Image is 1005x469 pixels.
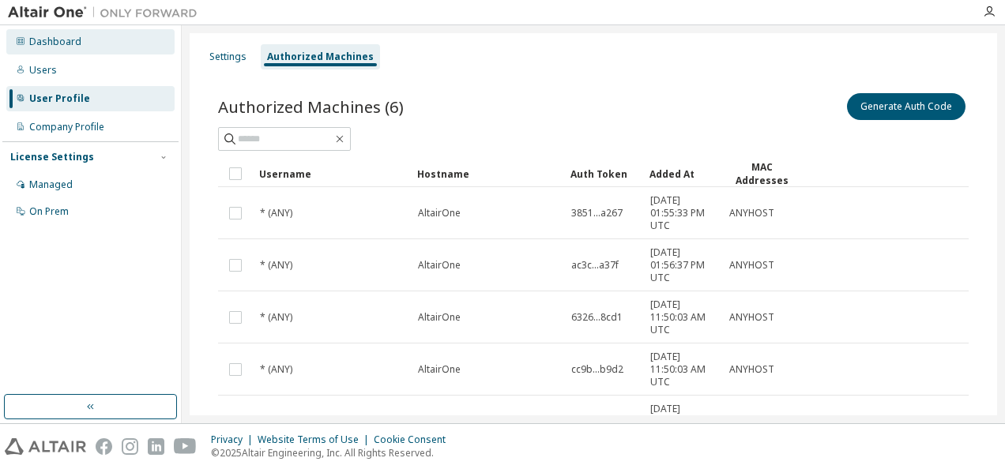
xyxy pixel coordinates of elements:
[650,298,715,336] span: [DATE] 11:50:03 AM UTC
[650,246,715,284] span: [DATE] 01:56:37 PM UTC
[29,92,90,105] div: User Profile
[260,311,292,324] span: * (ANY)
[258,433,374,446] div: Website Terms of Use
[209,51,247,63] div: Settings
[260,259,292,272] span: * (ANY)
[5,438,86,455] img: altair_logo.svg
[650,403,715,441] span: [DATE] 11:50:04 AM UTC
[729,207,774,219] span: ANYHOST
[260,363,292,376] span: * (ANY)
[650,351,715,388] span: [DATE] 11:50:03 AM UTC
[10,151,94,163] div: License Settings
[571,259,619,272] span: ac3c...a37f
[650,194,715,232] span: [DATE] 01:55:33 PM UTC
[729,259,774,272] span: ANYHOST
[571,363,623,376] span: cc9b...b9d2
[29,205,69,218] div: On Prem
[260,207,292,219] span: * (ANY)
[418,311,461,324] span: AltairOne
[847,93,965,120] button: Generate Auth Code
[218,96,404,118] span: Authorized Machines (6)
[96,438,112,455] img: facebook.svg
[374,433,455,446] div: Cookie Consent
[259,161,405,186] div: Username
[29,36,81,48] div: Dashboard
[570,161,637,186] div: Auth Token
[418,259,461,272] span: AltairOne
[29,178,73,191] div: Managed
[267,51,374,63] div: Authorized Machines
[418,207,461,219] span: AltairOne
[174,438,197,455] img: youtube.svg
[571,311,623,324] span: 6326...8cd1
[649,161,716,186] div: Added At
[29,121,104,133] div: Company Profile
[417,161,558,186] div: Hostname
[418,363,461,376] span: AltairOne
[729,311,774,324] span: ANYHOST
[211,446,455,460] p: © 2025 Altair Engineering, Inc. All Rights Reserved.
[211,433,258,446] div: Privacy
[148,438,164,455] img: linkedin.svg
[571,207,623,219] span: 3851...a267
[729,363,774,376] span: ANYHOST
[8,5,205,21] img: Altair One
[728,160,795,187] div: MAC Addresses
[29,64,57,77] div: Users
[122,438,138,455] img: instagram.svg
